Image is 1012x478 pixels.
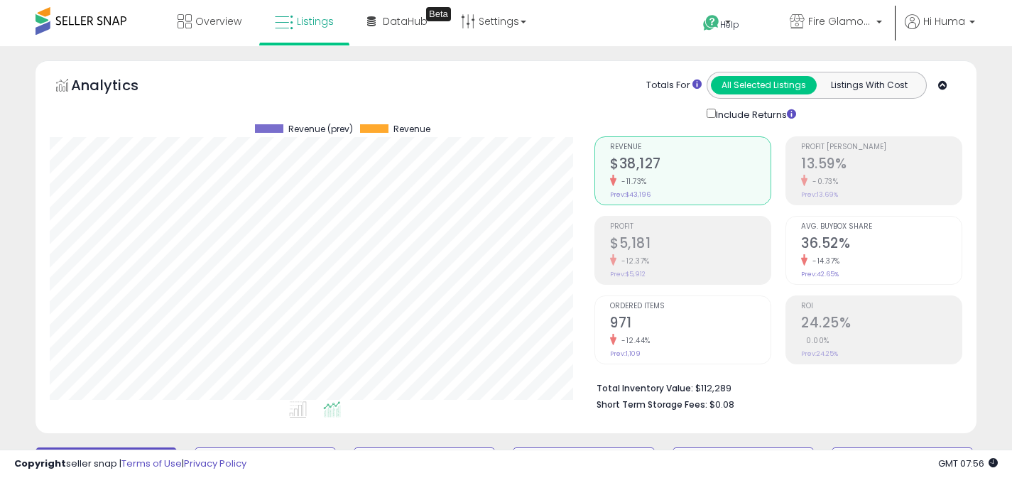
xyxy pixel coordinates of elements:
div: Totals For [646,79,702,92]
h2: 24.25% [801,315,962,334]
div: Include Returns [696,106,813,122]
small: Prev: 13.69% [801,190,838,199]
h2: $5,181 [610,235,771,254]
button: Listings With Cost [816,76,922,94]
small: Prev: $43,196 [610,190,651,199]
span: $0.08 [709,398,734,411]
small: Prev: $5,912 [610,270,646,278]
small: -11.73% [616,176,647,187]
button: Inventory Age [195,447,336,476]
span: Profit [610,223,771,231]
b: Total Inventory Value: [597,382,693,394]
strong: Copyright [14,457,66,470]
small: -12.37% [616,256,650,266]
span: Profit [PERSON_NAME] [801,143,962,151]
a: Hi Huma [905,14,975,46]
h2: 36.52% [801,235,962,254]
span: Ordered Items [610,303,771,310]
button: Non Competitive [832,447,973,476]
span: Revenue [393,124,430,134]
button: BB Drop in 7d [354,447,495,476]
div: Tooltip anchor [426,7,451,21]
h2: $38,127 [610,156,771,175]
span: ROI [801,303,962,310]
span: Revenue (prev) [288,124,353,134]
b: Short Term Storage Fees: [597,398,707,411]
small: -0.73% [807,176,838,187]
span: DataHub [383,14,428,28]
small: Prev: 24.25% [801,349,838,358]
button: Needs to Reprice [513,447,654,476]
i: Get Help [702,14,720,32]
li: $112,289 [597,379,952,396]
button: All Selected Listings [711,76,817,94]
span: Avg. Buybox Share [801,223,962,231]
h2: 13.59% [801,156,962,175]
span: Fire Glamour-[GEOGRAPHIC_DATA] [808,14,872,28]
span: Help [720,18,739,31]
button: Default [36,447,177,476]
small: 0.00% [801,335,829,346]
a: Privacy Policy [184,457,246,470]
small: -14.37% [807,256,840,266]
h2: 971 [610,315,771,334]
small: Prev: 42.65% [801,270,839,278]
h5: Analytics [71,75,166,99]
a: Help [692,4,767,46]
span: 2025-09-18 07:56 GMT [938,457,998,470]
span: Overview [195,14,241,28]
small: -12.44% [616,335,651,346]
small: Prev: 1,109 [610,349,641,358]
a: Terms of Use [121,457,182,470]
div: seller snap | | [14,457,246,471]
span: Revenue [610,143,771,151]
button: BB Price Below Min [673,447,814,476]
span: Hi Huma [923,14,965,28]
span: Listings [297,14,334,28]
